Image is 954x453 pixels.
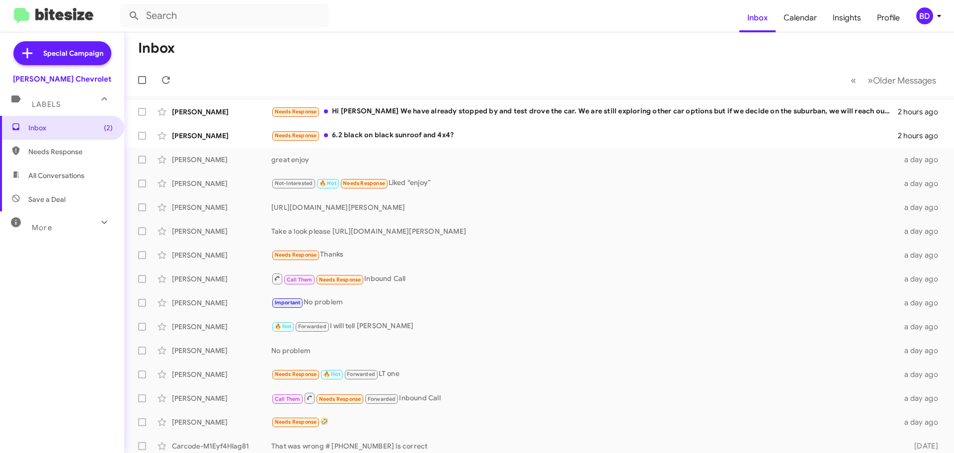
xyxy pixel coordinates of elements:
[345,370,378,379] span: Forwarded
[172,155,271,165] div: [PERSON_NAME]
[898,155,946,165] div: a day ago
[343,180,385,186] span: Needs Response
[271,441,898,451] div: That was wrong # [PHONE_NUMBER] is correct
[776,3,825,32] a: Calendar
[825,3,869,32] a: Insights
[898,274,946,284] div: a day ago
[138,40,175,56] h1: Inbox
[271,249,898,261] div: Thanks
[845,70,942,91] nav: Page navigation example
[172,393,271,403] div: [PERSON_NAME]
[869,3,908,32] a: Profile
[898,417,946,427] div: a day ago
[271,346,898,356] div: No problem
[275,252,317,258] span: Needs Response
[868,74,873,87] span: »
[172,298,271,308] div: [PERSON_NAME]
[898,346,946,356] div: a day ago
[319,396,361,402] span: Needs Response
[365,394,398,404] span: Forwarded
[898,369,946,379] div: a day ago
[172,226,271,236] div: [PERSON_NAME]
[271,368,898,380] div: LT one
[898,250,946,260] div: a day ago
[275,396,301,402] span: Call Them
[271,106,898,117] div: Hi [PERSON_NAME] We have already stopped by and test drove the car. We are still exploring other ...
[172,202,271,212] div: [PERSON_NAME]
[271,130,898,141] div: 6.2 black on black sunroof and 4x4?
[172,274,271,284] div: [PERSON_NAME]
[28,194,66,204] span: Save a Deal
[851,74,856,87] span: «
[898,226,946,236] div: a day ago
[271,155,898,165] div: great enjoy
[172,441,271,451] div: Carcode-M1Eyf4Hlag81
[275,299,301,306] span: Important
[739,3,776,32] a: Inbox
[271,392,898,404] div: Inbound Call
[32,223,52,232] span: More
[898,322,946,332] div: a day ago
[275,180,313,186] span: Not-Interested
[13,41,111,65] a: Special Campaign
[845,70,862,91] button: Previous
[172,417,271,427] div: [PERSON_NAME]
[898,298,946,308] div: a day ago
[271,178,898,189] div: Liked “enjoy”
[28,147,113,157] span: Needs Response
[898,179,946,188] div: a day ago
[43,48,103,58] span: Special Campaign
[287,276,313,283] span: Call Them
[271,202,898,212] div: [URL][DOMAIN_NAME][PERSON_NAME]
[862,70,942,91] button: Next
[916,7,933,24] div: BD
[271,226,898,236] div: Take a look please [URL][DOMAIN_NAME][PERSON_NAME]
[271,297,898,308] div: No problem
[275,419,317,425] span: Needs Response
[275,132,317,139] span: Needs Response
[908,7,943,24] button: BD
[13,74,111,84] div: [PERSON_NAME] Chevrolet
[120,4,329,28] input: Search
[898,131,946,141] div: 2 hours ago
[319,180,336,186] span: 🔥 Hot
[275,108,317,115] span: Needs Response
[319,276,361,283] span: Needs Response
[172,346,271,356] div: [PERSON_NAME]
[271,416,898,428] div: 🤣
[32,100,61,109] span: Labels
[898,202,946,212] div: a day ago
[28,171,84,181] span: All Conversations
[172,250,271,260] div: [PERSON_NAME]
[873,75,936,86] span: Older Messages
[898,393,946,403] div: a day ago
[898,441,946,451] div: [DATE]
[275,323,292,330] span: 🔥 Hot
[172,179,271,188] div: [PERSON_NAME]
[275,371,317,377] span: Needs Response
[296,322,328,332] span: Forwarded
[323,371,340,377] span: 🔥 Hot
[28,123,113,133] span: Inbox
[172,369,271,379] div: [PERSON_NAME]
[271,272,898,285] div: Inbound Call
[271,321,898,332] div: I will tell [PERSON_NAME]
[172,131,271,141] div: [PERSON_NAME]
[898,107,946,117] div: 2 hours ago
[172,107,271,117] div: [PERSON_NAME]
[104,123,113,133] span: (2)
[172,322,271,332] div: [PERSON_NAME]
